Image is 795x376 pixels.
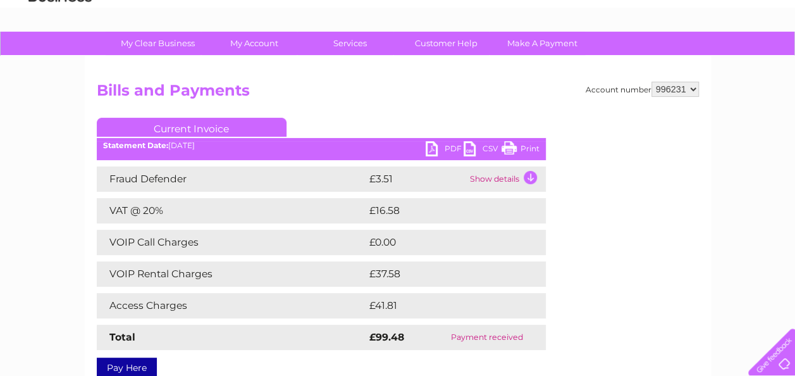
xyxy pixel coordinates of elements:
a: CSV [464,141,502,160]
a: Water [572,54,596,63]
a: Energy [604,54,632,63]
a: Current Invoice [97,118,287,137]
a: Customer Help [394,32,498,55]
td: £41.81 [366,293,518,318]
td: VOIP Rental Charges [97,261,366,287]
td: VAT @ 20% [97,198,366,223]
a: PDF [426,141,464,160]
td: £37.58 [366,261,520,287]
a: My Clear Business [106,32,210,55]
td: Show details [467,166,546,192]
div: Account number [586,82,699,97]
b: Statement Date: [103,141,168,150]
td: Payment received [428,325,545,350]
div: Clear Business is a trading name of Verastar Limited (registered in [GEOGRAPHIC_DATA] No. 3667643... [99,7,697,61]
td: £16.58 [366,198,519,223]
td: £0.00 [366,230,517,255]
img: logo.png [28,33,92,72]
td: Fraud Defender [97,166,366,192]
td: £3.51 [366,166,467,192]
td: Access Charges [97,293,366,318]
a: 0333 014 3131 [557,6,644,22]
strong: £99.48 [369,331,404,343]
td: VOIP Call Charges [97,230,366,255]
a: Make A Payment [490,32,595,55]
strong: Total [109,331,135,343]
a: Print [502,141,539,160]
h2: Bills and Payments [97,82,699,106]
a: Telecoms [639,54,677,63]
a: Contact [711,54,742,63]
a: Blog [685,54,703,63]
div: [DATE] [97,141,546,150]
a: Log out [753,54,783,63]
a: Services [298,32,402,55]
a: My Account [202,32,306,55]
